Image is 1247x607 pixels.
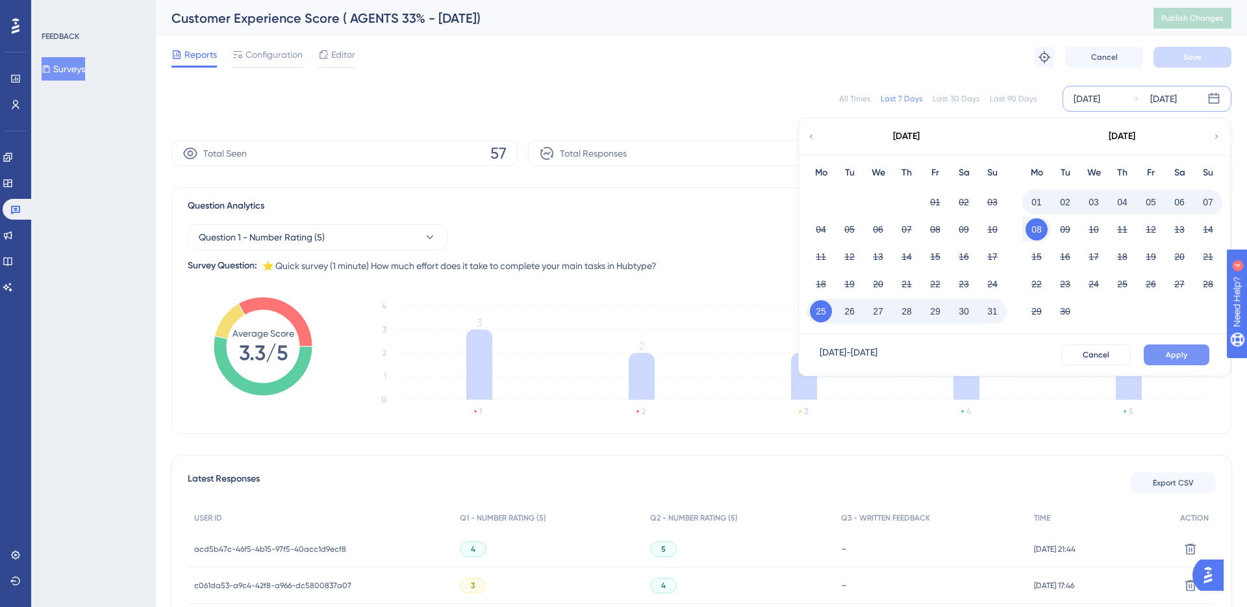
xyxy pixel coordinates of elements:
[650,513,738,523] span: Q2 - NUMBER RATING (5)
[246,47,303,62] span: Configuration
[233,328,294,339] tspan: Average Score
[953,300,975,322] button: 30
[981,300,1003,322] button: 31
[966,407,971,416] text: 4
[810,246,832,268] button: 11
[1111,246,1133,268] button: 18
[838,218,861,240] button: 05
[1153,47,1231,68] button: Save
[460,513,546,523] span: Q1 - NUMBER RATING (5)
[1140,273,1162,295] button: 26
[384,372,386,381] tspan: 1
[471,580,475,591] span: 3
[560,146,627,161] span: Total Responses
[864,165,892,181] div: We
[933,94,979,104] div: Last 30 Days
[1197,246,1219,268] button: 21
[383,348,386,357] tspan: 2
[838,246,861,268] button: 12
[1168,246,1190,268] button: 20
[1026,246,1048,268] button: 15
[924,218,946,240] button: 08
[188,224,447,250] button: Question 1 - Number Rating (5)
[841,579,1020,591] div: -
[471,544,475,554] span: 4
[490,143,507,164] span: 57
[42,31,79,42] div: FEEDBACK
[90,6,94,17] div: 4
[1197,191,1219,213] button: 07
[1083,246,1105,268] button: 17
[1153,478,1194,488] span: Export CSV
[1168,218,1190,240] button: 13
[893,129,920,144] div: [DATE]
[981,218,1003,240] button: 10
[382,302,386,311] tspan: 4
[479,407,482,416] text: 1
[1109,129,1135,144] div: [DATE]
[1180,513,1209,523] span: ACTION
[1144,344,1209,365] button: Apply
[1197,273,1219,295] button: 28
[1192,556,1231,595] iframe: UserGuiding AI Assistant Launcher
[950,165,978,181] div: Sa
[1083,350,1109,360] span: Cancel
[810,218,832,240] button: 04
[867,300,889,322] button: 27
[978,165,1007,181] div: Su
[1054,246,1076,268] button: 16
[921,165,950,181] div: Fr
[331,47,355,62] span: Editor
[1083,273,1105,295] button: 24
[867,273,889,295] button: 20
[867,246,889,268] button: 13
[838,300,861,322] button: 26
[896,300,918,322] button: 28
[31,3,81,19] span: Need Help?
[184,47,217,62] span: Reports
[188,258,257,274] div: Survey Question:
[1026,218,1048,240] button: 08
[1168,191,1190,213] button: 06
[381,395,386,404] tspan: 0
[1183,52,1202,62] span: Save
[981,273,1003,295] button: 24
[171,9,1121,27] div: Customer Experience Score ( AGENTS 33% - [DATE])
[642,407,646,416] text: 2
[1111,273,1133,295] button: 25
[1131,472,1215,493] button: Export CSV
[820,344,877,365] div: [DATE] - [DATE]
[1150,91,1177,107] div: [DATE]
[1197,218,1219,240] button: 14
[42,57,85,81] button: Surveys
[199,229,325,245] span: Question 1 - Number Rating (5)
[194,580,351,591] span: c061da53-a9c4-42f8-a966-dc5800837a07
[1091,52,1118,62] span: Cancel
[194,513,222,523] span: USER ID
[262,258,657,274] span: ⭐️ Quick survey (1 minute) How much effort does it take to complete your main tasks in Hubtype?
[1034,544,1076,554] span: [DATE] 21:44
[807,165,835,181] div: Mo
[953,218,975,240] button: 09
[661,580,666,591] span: 4
[1194,165,1222,181] div: Su
[383,325,386,334] tspan: 3
[981,191,1003,213] button: 03
[981,246,1003,268] button: 17
[990,94,1037,104] div: Last 90 Days
[810,273,832,295] button: 18
[1022,165,1051,181] div: Mo
[1083,191,1105,213] button: 03
[841,543,1020,555] div: -
[1054,191,1076,213] button: 02
[1140,191,1162,213] button: 05
[953,273,975,295] button: 23
[1140,218,1162,240] button: 12
[1108,165,1137,181] div: Th
[896,246,918,268] button: 14
[924,246,946,268] button: 15
[896,218,918,240] button: 07
[1061,344,1131,365] button: Cancel
[1111,218,1133,240] button: 11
